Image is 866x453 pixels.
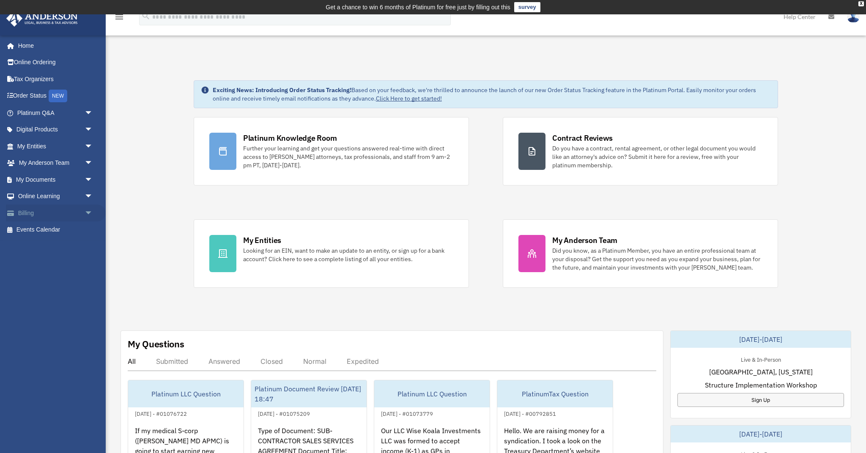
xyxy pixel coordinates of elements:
[243,235,281,246] div: My Entities
[114,12,124,22] i: menu
[858,1,864,6] div: close
[705,380,817,390] span: Structure Implementation Workshop
[141,11,151,21] i: search
[251,409,317,418] div: [DATE] - #01075209
[374,409,440,418] div: [DATE] - #01073779
[194,117,469,186] a: Platinum Knowledge Room Further your learning and get your questions answered real-time with dire...
[128,357,136,366] div: All
[709,367,813,377] span: [GEOGRAPHIC_DATA], [US_STATE]
[677,393,844,407] a: Sign Up
[6,71,106,87] a: Tax Organizers
[260,357,283,366] div: Closed
[6,37,101,54] a: Home
[6,54,106,71] a: Online Ordering
[503,219,778,288] a: My Anderson Team Did you know, as a Platinum Member, you have an entire professional team at your...
[85,188,101,205] span: arrow_drop_down
[156,357,188,366] div: Submitted
[6,87,106,105] a: Order StatusNEW
[347,357,379,366] div: Expedited
[243,133,337,143] div: Platinum Knowledge Room
[303,357,326,366] div: Normal
[128,380,244,407] div: Platinum LLC Question
[326,2,510,12] div: Get a chance to win 6 months of Platinum for free just by filling out this
[85,155,101,172] span: arrow_drop_down
[374,380,490,407] div: Platinum LLC Question
[514,2,540,12] a: survey
[194,219,469,288] a: My Entities Looking for an EIN, want to make an update to an entity, or sign up for a bank accoun...
[497,409,563,418] div: [DATE] - #00792851
[4,10,80,27] img: Anderson Advisors Platinum Portal
[208,357,240,366] div: Answered
[6,121,106,138] a: Digital Productsarrow_drop_down
[128,338,184,350] div: My Questions
[251,380,367,407] div: Platinum Document Review [DATE] 18:47
[243,246,453,263] div: Looking for an EIN, want to make an update to an entity, or sign up for a bank account? Click her...
[128,409,194,418] div: [DATE] - #01076722
[6,205,106,221] a: Billingarrow_drop_down
[503,117,778,186] a: Contract Reviews Do you have a contract, rental agreement, or other legal document you would like...
[847,11,860,23] img: User Pic
[6,138,106,155] a: My Entitiesarrow_drop_down
[734,355,788,363] div: Live & In-Person
[376,95,442,102] a: Click Here to get started!
[6,104,106,121] a: Platinum Q&Aarrow_drop_down
[6,171,106,188] a: My Documentsarrow_drop_down
[85,121,101,139] span: arrow_drop_down
[49,90,67,102] div: NEW
[6,221,106,238] a: Events Calendar
[213,86,351,94] strong: Exciting News: Introducing Order Status Tracking!
[552,235,617,246] div: My Anderson Team
[671,426,851,442] div: [DATE]-[DATE]
[114,15,124,22] a: menu
[552,133,613,143] div: Contract Reviews
[552,246,762,272] div: Did you know, as a Platinum Member, you have an entire professional team at your disposal? Get th...
[552,144,762,169] div: Do you have a contract, rental agreement, or other legal document you would like an attorney's ad...
[497,380,613,407] div: PlatinumTax Question
[6,155,106,172] a: My Anderson Teamarrow_drop_down
[213,86,771,103] div: Based on your feedback, we're thrilled to announce the launch of our new Order Status Tracking fe...
[6,188,106,205] a: Online Learningarrow_drop_down
[243,144,453,169] div: Further your learning and get your questions answered real-time with direct access to [PERSON_NAM...
[85,104,101,122] span: arrow_drop_down
[671,331,851,348] div: [DATE]-[DATE]
[85,205,101,222] span: arrow_drop_down
[85,138,101,155] span: arrow_drop_down
[85,171,101,188] span: arrow_drop_down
